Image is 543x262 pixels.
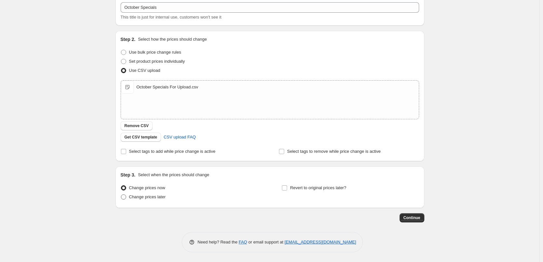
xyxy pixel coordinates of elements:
span: Use CSV upload [129,68,160,73]
span: Need help? Read the [198,240,239,244]
span: Change prices now [129,185,165,190]
input: 30% off holiday sale [121,2,419,13]
span: Revert to original prices later? [290,185,346,190]
span: Select tags to add while price change is active [129,149,216,154]
span: Use bulk price change rules [129,50,181,55]
span: Get CSV template [125,135,157,140]
button: Get CSV template [121,133,161,142]
p: Select when the prices should change [138,172,209,178]
h2: Step 2. [121,36,136,43]
span: Select tags to remove while price change is active [287,149,381,154]
p: Select how the prices should change [138,36,207,43]
span: or email support at [247,240,285,244]
div: October Specials For Upload.csv [137,84,198,90]
span: Change prices later [129,194,166,199]
button: Remove CSV [121,121,153,130]
h2: Step 3. [121,172,136,178]
span: Continue [404,215,420,220]
a: [EMAIL_ADDRESS][DOMAIN_NAME] [285,240,356,244]
span: CSV upload FAQ [164,134,196,140]
span: Set product prices individually [129,59,185,64]
a: FAQ [239,240,247,244]
span: Remove CSV [125,123,149,128]
a: CSV upload FAQ [160,132,200,142]
span: This title is just for internal use, customers won't see it [121,15,221,20]
button: Continue [400,213,424,222]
